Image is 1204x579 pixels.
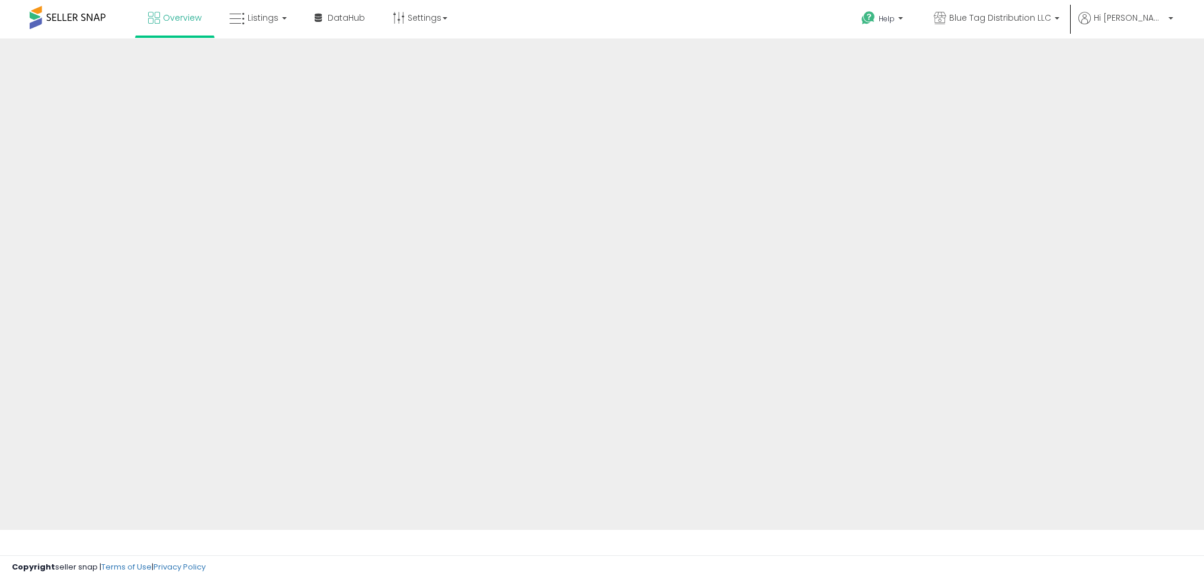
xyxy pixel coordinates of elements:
span: Hi [PERSON_NAME] [1094,12,1165,24]
span: Blue Tag Distribution LLC [949,12,1051,24]
span: Help [879,14,895,24]
a: Help [852,2,915,38]
span: Overview [163,12,201,24]
span: Listings [248,12,278,24]
span: DataHub [328,12,365,24]
i: Get Help [861,11,876,25]
a: Hi [PERSON_NAME] [1078,12,1173,38]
